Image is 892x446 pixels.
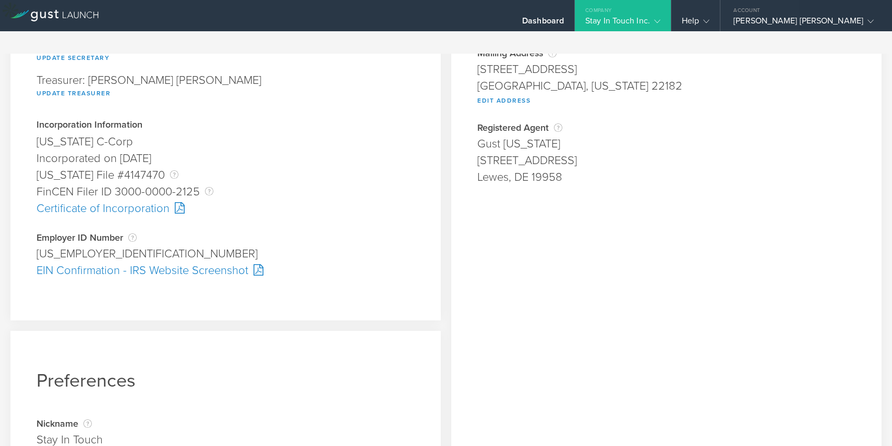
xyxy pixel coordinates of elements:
div: Nickname [37,418,415,429]
div: Mailing Address [477,48,855,58]
div: Incorporated on [DATE] [37,150,415,167]
div: FinCEN Filer ID 3000-0000-2125 [37,183,415,200]
h1: Preferences [37,369,415,392]
div: Treasurer: [PERSON_NAME] [PERSON_NAME] [37,69,415,105]
div: [US_EMPLOYER_IDENTIFICATION_NUMBER] [37,245,415,262]
div: [PERSON_NAME] [PERSON_NAME] [733,16,874,31]
div: [US_STATE] File #4147470 [37,167,415,183]
div: [GEOGRAPHIC_DATA], [US_STATE] 22182 [477,78,855,94]
div: Dashboard [522,16,564,31]
div: [US_STATE] C-Corp [37,133,415,150]
div: Help [682,16,709,31]
div: Certificate of Incorporation [37,200,415,217]
div: Lewes, DE 19958 [477,169,855,185]
div: Gust [US_STATE] [477,135,855,152]
button: Update Treasurer [37,87,111,100]
div: [STREET_ADDRESS] [477,152,855,169]
div: Registered Agent [477,122,855,133]
button: Update Secretary [37,52,110,64]
div: EIN Confirmation - IRS Website Screenshot [37,262,415,279]
div: Employer ID Number [37,232,415,243]
div: Incorporation Information [37,120,415,131]
div: Stay In Touch Inc. [585,16,660,31]
div: [STREET_ADDRESS] [477,61,855,78]
button: Edit Address [477,94,531,107]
